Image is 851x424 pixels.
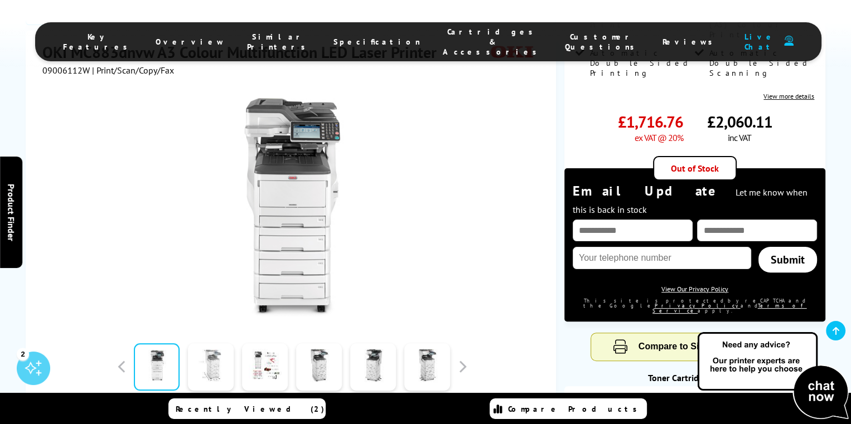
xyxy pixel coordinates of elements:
[661,285,728,293] a: View Our Privacy Policy
[573,298,817,313] div: This site is protected by reCAPTCHA and the Google and apply.
[6,183,17,241] span: Product Finder
[443,27,543,57] span: Cartridges & Accessories
[728,132,751,143] span: inc VAT
[591,333,799,360] button: Compare to Similar Printers
[42,65,90,76] span: 09006112W
[63,32,133,52] span: Key Features
[156,37,225,47] span: Overview
[565,32,640,52] span: Customer Questions
[564,372,825,383] div: Toner Cartridge Costs
[663,37,718,47] span: Reviews
[183,98,402,316] img: OKI MC883dnvw
[763,92,814,100] a: View more details
[707,111,772,132] span: £2,060.11
[573,247,751,269] input: Your telephone number
[758,247,817,272] a: Submit
[17,348,29,360] div: 2
[573,182,817,217] div: Email Update
[176,404,325,414] span: Recently Viewed (2)
[247,32,311,52] span: Similar Printers
[635,132,683,143] span: ex VAT @ 20%
[695,330,851,422] img: Open Live Chat window
[508,404,643,414] span: Compare Products
[92,65,174,76] span: | Print/Scan/Copy/Fax
[618,111,683,132] span: £1,716.76
[490,398,647,419] a: Compare Products
[784,36,794,46] img: user-headset-duotone.svg
[639,342,757,351] span: Compare to Similar Printers
[741,32,779,52] span: Live Chat
[168,398,326,419] a: Recently Viewed (2)
[333,37,420,47] span: Specification
[655,303,741,309] a: Privacy Policy
[653,156,737,181] div: Out of Stock
[652,303,807,314] a: Terms of Service
[573,187,808,215] span: Let me know when this is back in stock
